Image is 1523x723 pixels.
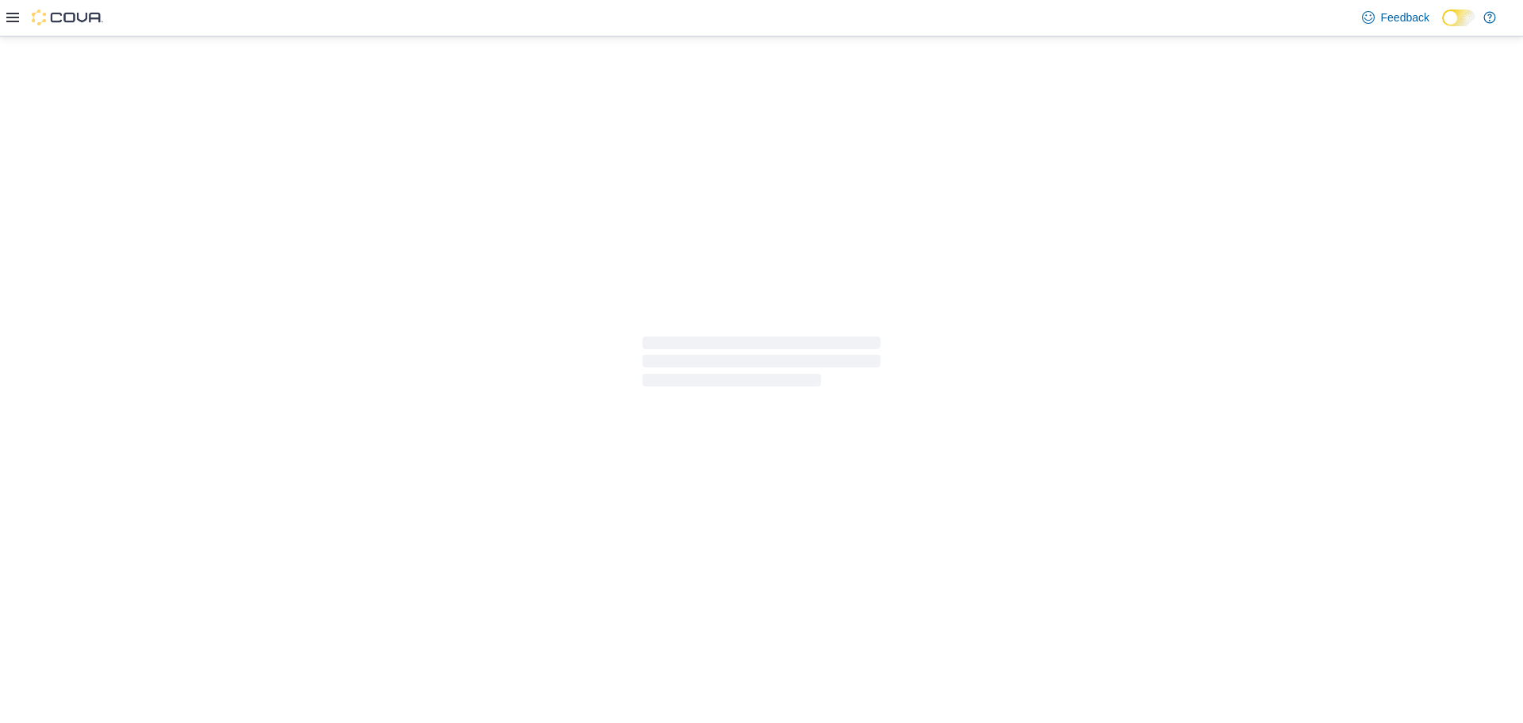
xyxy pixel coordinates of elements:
span: Loading [643,340,880,390]
a: Feedback [1356,2,1436,33]
span: Dark Mode [1442,26,1443,27]
span: Feedback [1381,10,1429,25]
img: Cova [32,10,103,25]
input: Dark Mode [1442,10,1475,26]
